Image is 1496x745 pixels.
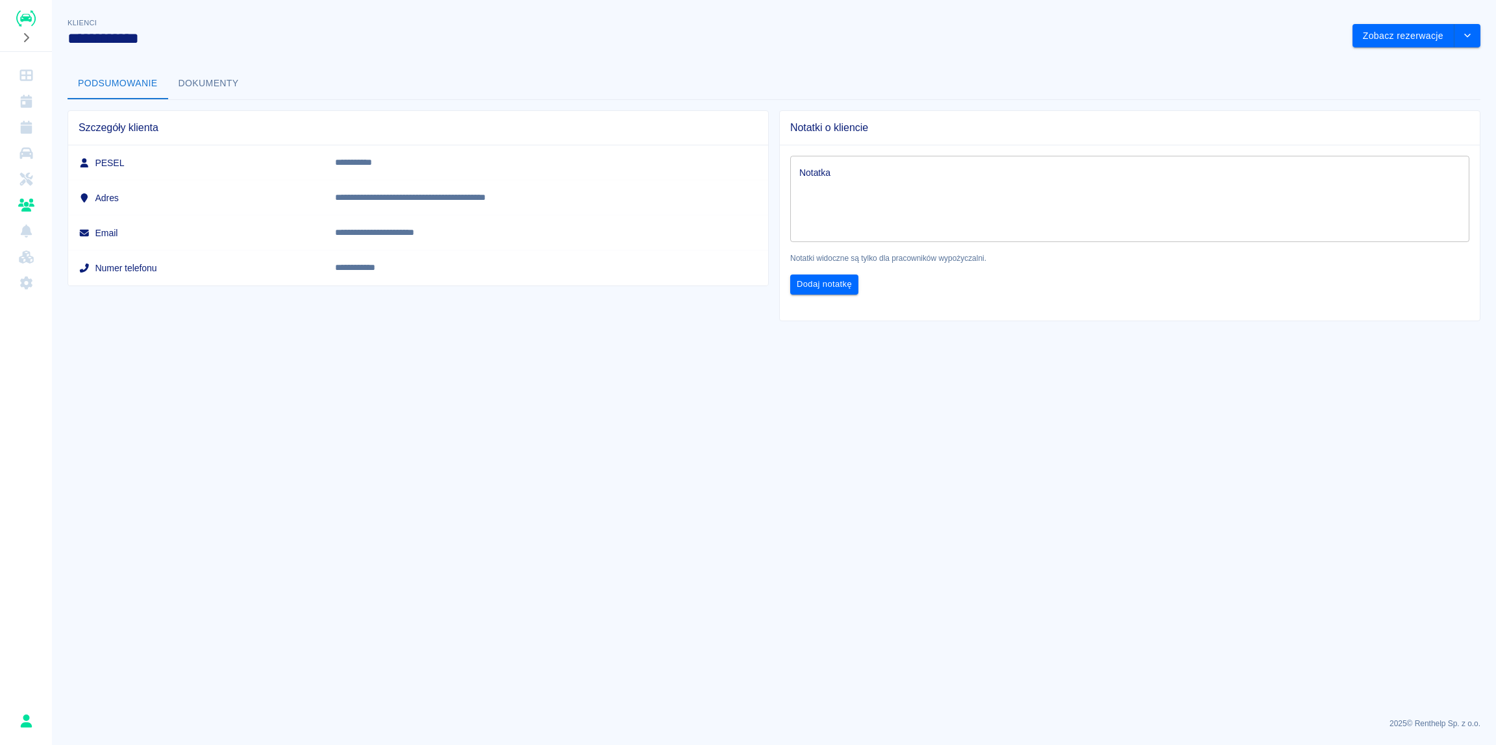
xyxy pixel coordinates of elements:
button: Rozwiń nawigację [16,29,36,46]
button: Dokumenty [168,68,249,99]
a: Kalendarz [5,88,47,114]
a: Flota [5,140,47,166]
a: Serwisy [5,166,47,192]
span: Klienci [68,19,97,27]
h6: PESEL [79,156,314,169]
button: Mariusz Ratajczyk [12,707,40,735]
button: Podsumowanie [68,68,168,99]
a: Powiadomienia [5,218,47,244]
a: Dashboard [5,62,47,88]
span: Notatki o kliencie [790,121,1469,134]
button: Dodaj notatkę [790,275,858,295]
button: Zobacz rezerwacje [1353,24,1454,48]
h6: Email [79,226,314,239]
span: Szczegóły klienta [79,121,758,134]
h6: Adres [79,191,314,204]
p: 2025 © Renthelp Sp. z o.o. [68,718,1480,729]
button: drop-down [1454,24,1480,48]
p: Notatki widoczne są tylko dla pracowników wypożyczalni. [790,252,1469,264]
a: Klienci [5,192,47,218]
a: Rezerwacje [5,114,47,140]
img: Renthelp [16,10,36,27]
a: Widget WWW [5,244,47,270]
h6: Numer telefonu [79,262,314,275]
a: Ustawienia [5,270,47,296]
